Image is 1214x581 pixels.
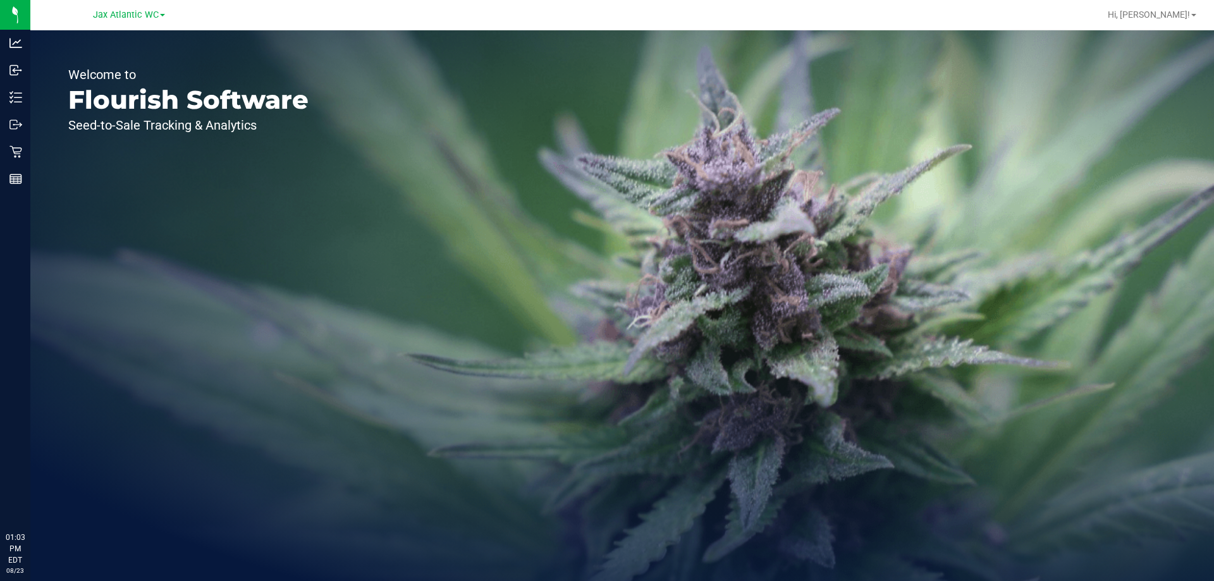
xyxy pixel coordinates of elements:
iframe: Resource center [13,480,51,518]
p: 08/23 [6,566,25,575]
p: Flourish Software [68,87,309,113]
inline-svg: Analytics [9,37,22,49]
p: Seed-to-Sale Tracking & Analytics [68,119,309,131]
p: 01:03 PM EDT [6,532,25,566]
span: Jax Atlantic WC [93,9,159,20]
span: Hi, [PERSON_NAME]! [1108,9,1190,20]
p: Welcome to [68,68,309,81]
inline-svg: Retail [9,145,22,158]
inline-svg: Outbound [9,118,22,131]
inline-svg: Reports [9,173,22,185]
inline-svg: Inbound [9,64,22,76]
inline-svg: Inventory [9,91,22,104]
